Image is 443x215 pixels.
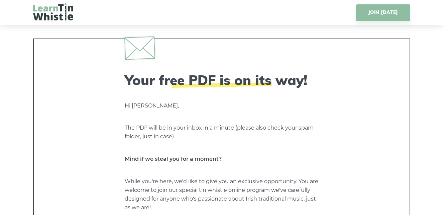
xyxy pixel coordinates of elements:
[125,124,319,141] p: The PDF will be in your inbox in a minute (please also check your spam folder, just in case).
[125,177,319,212] p: While you're here, we'd like to give you an exclusive opportunity. You are welcome to join our sp...
[33,3,73,20] img: LearnTinWhistle.com
[124,36,155,60] img: envelope.svg
[125,101,319,110] p: Hi [PERSON_NAME],
[125,72,319,88] h2: Your free PDF is on its way!
[356,4,410,21] a: JOIN [DATE]
[125,156,222,162] strong: Mind if we steal you for a moment?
